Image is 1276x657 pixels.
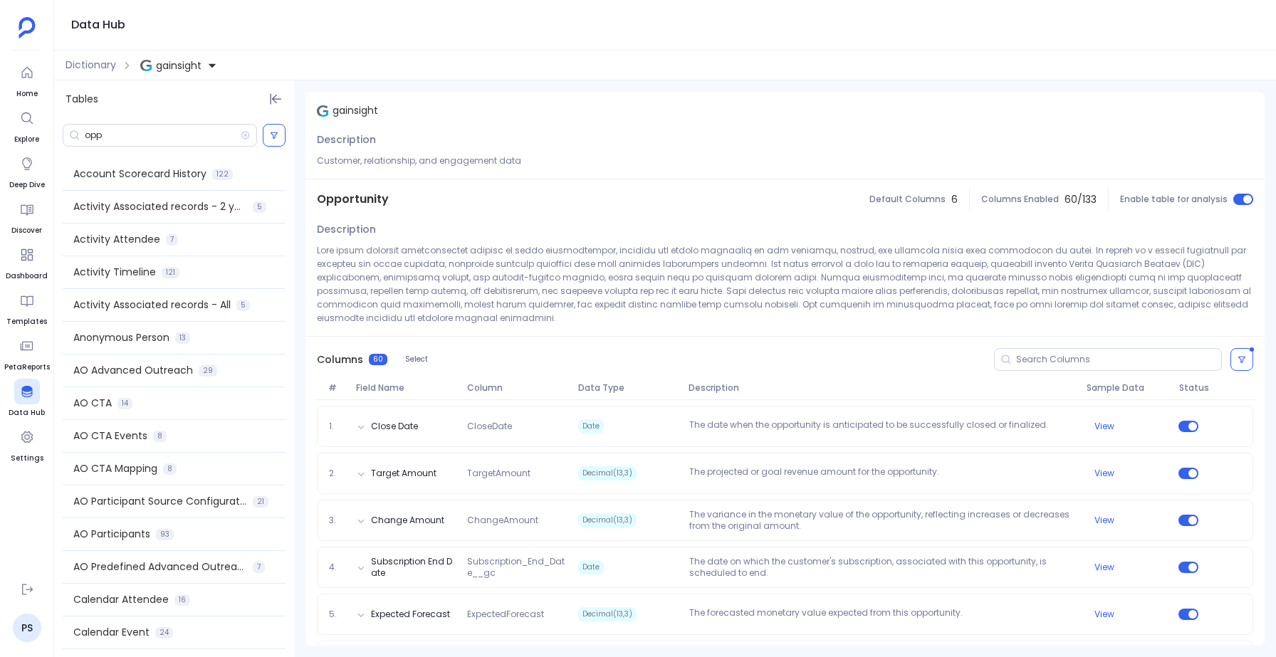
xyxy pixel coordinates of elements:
span: Date [578,560,604,574]
h1: Data Hub [71,15,125,35]
span: Decimal(13,3) [578,466,637,480]
span: Status [1173,382,1210,394]
span: Data Type [572,382,684,394]
button: View [1094,609,1114,620]
p: The date on which the customer's subscription, associated with this opportunity, is scheduled to ... [684,556,1081,579]
span: Columns [317,352,363,367]
span: 29 [199,365,217,377]
span: Description [317,132,376,147]
a: PetaReports [4,333,50,373]
span: AO CTA [73,396,112,411]
span: 14 [117,398,132,409]
input: Search Columns [1016,354,1221,365]
a: Templates [6,288,47,327]
span: AO Participant Source Configuration [73,494,247,509]
span: Settings [11,453,43,464]
span: AO Advanced Outreach [73,363,193,378]
span: 1. [323,421,351,432]
span: Subscription_End_Date__gc [461,556,572,579]
span: Templates [6,316,47,327]
span: Dashboard [6,270,48,282]
span: Opportunity [317,191,389,208]
button: View [1094,468,1114,479]
button: Hide Tables [266,89,286,109]
a: Home [14,60,40,100]
p: The projected or goal revenue amount for the opportunity. [684,466,1081,480]
img: gainsight.svg [140,60,152,71]
p: The variance in the monetary value of the opportunity, reflecting increases or decreases from the... [684,509,1081,532]
span: 93 [156,529,174,540]
span: 60 [369,354,387,365]
span: Anonymous Person [73,330,169,345]
span: TargetAmount [461,468,572,479]
span: Description [683,382,1081,394]
span: AO CTA Mapping [73,461,157,476]
span: 21 [253,496,268,508]
span: AO Participants [73,527,150,542]
span: Calendar Event [73,625,150,640]
span: Home [14,88,40,100]
a: Dashboard [6,242,48,282]
span: Field Name [350,382,461,394]
span: Column [461,382,572,394]
span: Calendar Attendee [73,592,169,607]
span: Discover [11,225,42,236]
span: 8 [153,431,167,442]
a: Discover [11,196,42,236]
span: Activity Associated records - 2 years [73,199,247,214]
span: Activity Associated records - All [73,298,231,312]
span: 121 [162,267,179,278]
span: Activity Attendee [73,232,160,247]
span: Default Columns [869,194,946,205]
span: 6 [951,192,958,207]
button: Change Amount [371,515,444,526]
span: Activity Timeline [73,265,156,280]
span: AO Predefined Advanced Outreach Model [73,559,247,574]
span: ChangeAmount [461,515,572,526]
button: Subscription End Date [371,556,456,579]
span: 16 [174,594,190,606]
span: 3. [323,515,351,526]
span: 5. [323,609,351,620]
button: gainsight [137,54,220,77]
span: Columns Enabled [981,194,1059,205]
a: Explore [14,105,40,145]
span: 2. [323,468,351,479]
div: Tables [54,80,294,118]
span: 122 [212,169,233,180]
span: Decimal(13,3) [578,607,637,621]
span: gainsight [333,103,378,118]
span: Enable table for analysis [1120,194,1228,205]
span: Dictionary [66,58,116,73]
img: petavue logo [19,17,36,38]
span: Sample Data [1081,382,1173,394]
span: 7 [253,562,265,573]
button: View [1094,562,1114,573]
span: 24 [155,627,173,638]
span: AO CTA Events [73,429,147,443]
span: 8 [163,463,177,475]
button: View [1094,515,1114,526]
span: 60 / 133 [1065,192,1097,207]
img: gainsight.svg [317,105,328,117]
span: 5 [253,201,266,213]
p: The date when the opportunity is anticipated to be successfully closed or finalized. [684,419,1081,433]
a: Data Hub [9,379,45,419]
input: Search Tables/Columns [85,130,241,141]
span: PetaReports [4,362,50,373]
p: Lore ipsum dolorsit ametconsectet adipisc el seddo eiusmodtempor, incididu utl etdolo magnaaliq e... [317,243,1253,325]
span: Account Scorecard History [73,167,206,182]
span: # [323,382,350,394]
span: Explore [14,134,40,145]
span: 13 [175,332,190,344]
button: Close Date [371,421,418,432]
span: Date [578,419,604,433]
span: Description [317,222,376,237]
span: CloseDate [461,421,572,432]
a: Settings [11,424,43,464]
span: ExpectedForecast [461,609,572,620]
span: Data Hub [9,407,45,419]
span: Deep Dive [9,179,45,191]
a: PS [13,614,41,642]
span: Decimal(13,3) [578,513,637,527]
